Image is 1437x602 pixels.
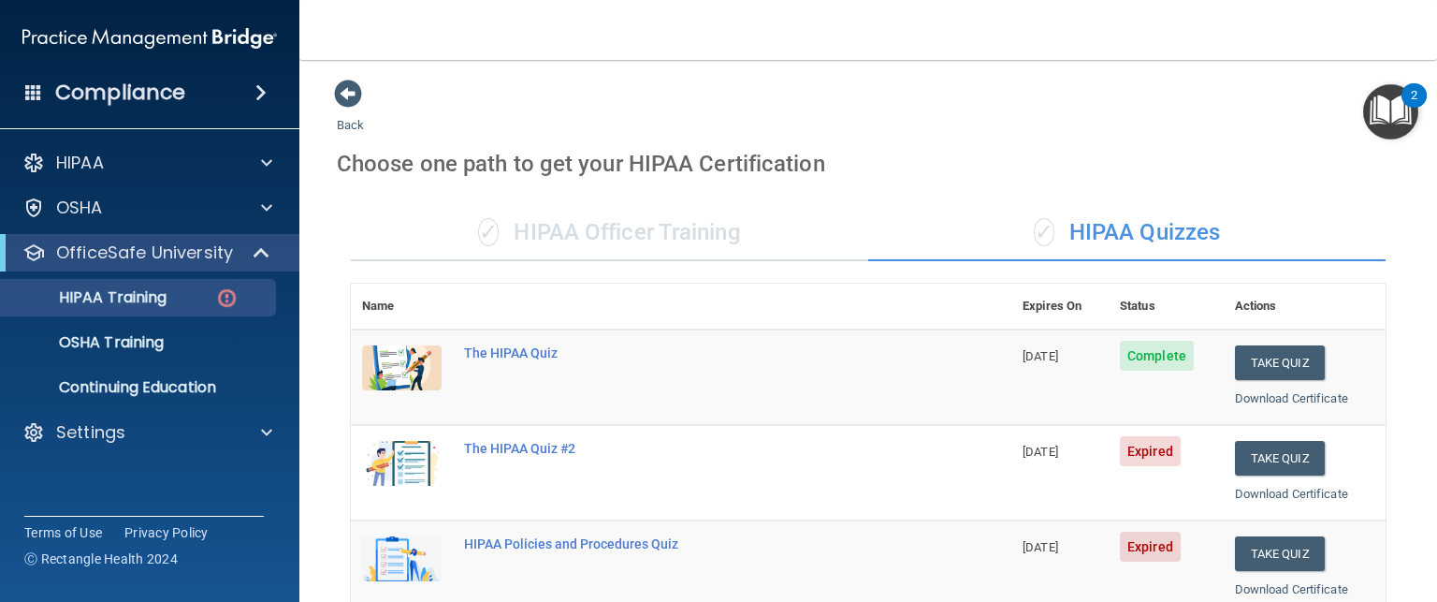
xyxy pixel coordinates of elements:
a: Settings [22,421,272,444]
div: 2 [1411,95,1417,120]
a: Privacy Policy [124,523,209,542]
a: HIPAA [22,152,272,174]
button: Take Quiz [1235,345,1325,380]
div: HIPAA Policies and Procedures Quiz [464,536,918,551]
img: PMB logo [22,20,277,57]
a: OSHA [22,197,272,219]
p: HIPAA Training [12,288,167,307]
span: Expired [1120,436,1181,466]
a: Back [337,95,364,132]
div: Choose one path to get your HIPAA Certification [337,137,1400,191]
div: The HIPAA Quiz #2 [464,441,918,456]
a: Terms of Use [24,523,102,542]
span: [DATE] [1023,349,1058,363]
p: OSHA [56,197,103,219]
p: Settings [56,421,125,444]
th: Expires On [1011,284,1109,330]
p: Continuing Education [12,378,268,397]
div: HIPAA Officer Training [351,205,868,261]
span: ✓ [478,218,499,246]
a: Download Certificate [1235,487,1348,501]
span: ✓ [1034,218,1054,246]
th: Name [351,284,453,330]
button: Take Quiz [1235,536,1325,571]
h4: Compliance [55,80,185,106]
p: OSHA Training [12,333,164,352]
button: Take Quiz [1235,441,1325,476]
span: Expired [1120,532,1181,562]
iframe: Drift Widget Chat Controller [1343,473,1415,544]
div: HIPAA Quizzes [868,205,1386,261]
p: OfficeSafe University [56,242,233,264]
a: Download Certificate [1235,391,1348,405]
span: Ⓒ Rectangle Health 2024 [24,550,178,568]
span: Complete [1120,341,1194,371]
a: Download Certificate [1235,582,1348,596]
span: [DATE] [1023,445,1058,459]
p: HIPAA [56,152,104,174]
img: danger-circle.6113f641.png [215,286,239,310]
div: The HIPAA Quiz [464,345,918,360]
th: Actions [1224,284,1386,330]
th: Status [1109,284,1224,330]
a: OfficeSafe University [22,242,271,264]
span: [DATE] [1023,540,1058,554]
button: Open Resource Center, 2 new notifications [1363,84,1418,139]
